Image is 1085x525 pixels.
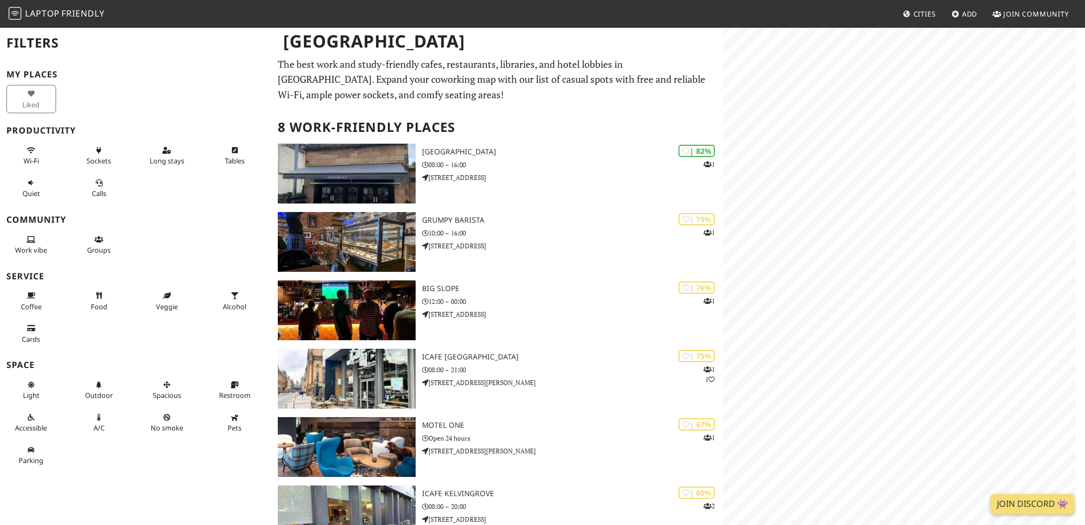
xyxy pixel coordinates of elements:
[22,334,40,344] span: Credit cards
[150,156,184,166] span: Long stays
[278,349,416,409] img: iCafe Merchant City
[153,390,181,400] span: Spacious
[210,376,260,404] button: Restroom
[6,27,265,59] h2: Filters
[278,57,717,103] p: The best work and study-friendly cafes, restaurants, libraries, and hotel lobbies in [GEOGRAPHIC_...
[422,421,723,430] h3: Motel One
[21,302,42,311] span: Coffee
[219,390,251,400] span: Restroom
[704,501,715,511] p: 2
[422,241,723,251] p: [STREET_ADDRESS]
[271,144,723,203] a: Park District | 82% 1 [GEOGRAPHIC_DATA] 08:00 – 16:00 [STREET_ADDRESS]
[22,189,40,198] span: Quiet
[210,142,260,170] button: Tables
[6,215,265,225] h3: Community
[228,423,241,433] span: Pet friendly
[210,287,260,315] button: Alcohol
[210,409,260,437] button: Pets
[74,142,124,170] button: Sockets
[74,174,124,202] button: Calls
[74,376,124,404] button: Outdoor
[678,487,715,499] div: | 60%
[6,287,56,315] button: Coffee
[61,7,104,19] span: Friendly
[9,5,105,23] a: LaptopFriendly LaptopFriendly
[1003,9,1069,19] span: Join Community
[422,502,723,512] p: 08:00 – 20:00
[678,418,715,430] div: | 67%
[85,390,113,400] span: Outdoor area
[278,417,416,477] img: Motel One
[74,409,124,437] button: A/C
[91,302,107,311] span: Food
[6,271,265,281] h3: Service
[422,228,723,238] p: 10:00 – 16:00
[74,287,124,315] button: Food
[962,9,978,19] span: Add
[422,173,723,183] p: [STREET_ADDRESS]
[271,280,723,340] a: Big Slope | 76% 1 Big Slope 12:00 – 00:00 [STREET_ADDRESS]
[278,144,416,203] img: Park District
[422,433,723,443] p: Open 24 hours
[422,352,723,362] h3: iCafe [GEOGRAPHIC_DATA]
[92,189,106,198] span: Video/audio calls
[87,156,111,166] span: Power sockets
[422,365,723,375] p: 08:00 – 21:00
[422,446,723,456] p: [STREET_ADDRESS][PERSON_NAME]
[6,376,56,404] button: Light
[142,287,192,315] button: Veggie
[704,228,715,238] p: 1
[271,417,723,477] a: Motel One | 67% 1 Motel One Open 24 hours [STREET_ADDRESS][PERSON_NAME]
[704,296,715,306] p: 1
[678,213,715,225] div: | 79%
[6,409,56,437] button: Accessible
[271,212,723,272] a: Grumpy Barista | 79% 1 Grumpy Barista 10:00 – 16:00 [STREET_ADDRESS]
[6,231,56,259] button: Work vibe
[422,489,723,498] h3: iCafe Kelvingrove
[15,245,47,255] span: People working
[678,281,715,294] div: | 76%
[74,231,124,259] button: Groups
[947,4,982,23] a: Add
[275,27,721,56] h1: [GEOGRAPHIC_DATA]
[278,111,717,144] h2: 8 Work-Friendly Places
[678,145,715,157] div: | 82%
[87,245,111,255] span: Group tables
[422,160,723,170] p: 08:00 – 16:00
[223,302,246,311] span: Alcohol
[225,156,245,166] span: Work-friendly tables
[156,302,178,311] span: Veggie
[422,309,723,319] p: [STREET_ADDRESS]
[6,319,56,348] button: Cards
[422,284,723,293] h3: Big Slope
[278,212,416,272] img: Grumpy Barista
[422,514,723,524] p: [STREET_ADDRESS]
[23,390,40,400] span: Natural light
[9,7,21,20] img: LaptopFriendly
[24,156,39,166] span: Stable Wi-Fi
[142,376,192,404] button: Spacious
[899,4,940,23] a: Cities
[988,4,1073,23] a: Join Community
[422,216,723,225] h3: Grumpy Barista
[25,7,60,19] span: Laptop
[15,423,47,433] span: Accessible
[422,296,723,307] p: 12:00 – 00:00
[704,364,715,385] p: 1 1
[271,349,723,409] a: iCafe Merchant City | 75% 11 iCafe [GEOGRAPHIC_DATA] 08:00 – 21:00 [STREET_ADDRESS][PERSON_NAME]
[278,280,416,340] img: Big Slope
[422,147,723,156] h3: [GEOGRAPHIC_DATA]
[990,494,1074,514] a: Join Discord 👾
[6,69,265,80] h3: My Places
[704,159,715,169] p: 1
[151,423,183,433] span: Smoke free
[6,142,56,170] button: Wi-Fi
[93,423,105,433] span: Air conditioned
[704,433,715,443] p: 1
[914,9,936,19] span: Cities
[6,126,265,136] h3: Productivity
[6,441,56,469] button: Parking
[422,378,723,388] p: [STREET_ADDRESS][PERSON_NAME]
[678,350,715,362] div: | 75%
[6,174,56,202] button: Quiet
